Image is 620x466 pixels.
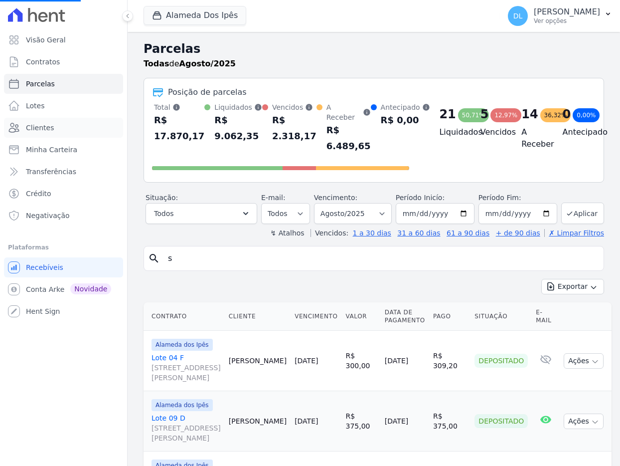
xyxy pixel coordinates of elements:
[381,331,429,391] td: [DATE]
[26,57,60,67] span: Contratos
[564,353,604,369] button: Ações
[26,262,63,272] span: Recebíveis
[146,203,257,224] button: Todos
[326,102,371,122] div: A Receber
[4,206,123,226] a: Negativação
[26,145,77,155] span: Minha Carteira
[144,6,246,25] button: Alameda Dos Ipês
[26,189,51,199] span: Crédito
[152,339,213,351] span: Alameda dos Ipês
[521,106,538,122] div: 14
[152,413,221,443] a: Lote 09 D[STREET_ADDRESS][PERSON_NAME]
[291,302,341,331] th: Vencimento
[144,58,236,70] p: de
[144,40,604,58] h2: Parcelas
[490,108,521,122] div: 12,97%
[26,167,76,177] span: Transferências
[70,283,111,294] span: Novidade
[26,284,64,294] span: Conta Arke
[478,193,557,203] label: Período Fim:
[429,302,470,331] th: Pago
[513,12,523,19] span: DL
[214,112,262,144] div: R$ 9.062,35
[381,391,429,452] td: [DATE]
[342,302,381,331] th: Valor
[458,108,489,122] div: 50,71%
[314,194,357,202] label: Vencimento:
[146,194,178,202] label: Situação:
[295,357,318,365] a: [DATE]
[26,306,60,316] span: Hent Sign
[152,399,213,411] span: Alameda dos Ipês
[381,112,430,128] div: R$ 0,00
[144,59,169,68] strong: Todas
[26,35,66,45] span: Visão Geral
[26,101,45,111] span: Lotes
[474,414,528,428] div: Depositado
[144,302,225,331] th: Contrato
[272,112,316,144] div: R$ 2.318,17
[353,229,391,237] a: 1 a 30 dias
[342,391,381,452] td: R$ 375,00
[4,184,123,204] a: Crédito
[4,140,123,160] a: Minha Carteira
[381,302,429,331] th: Data de Pagamento
[573,108,600,122] div: 0,00%
[480,126,505,138] h4: Vencidos
[152,423,221,443] span: [STREET_ADDRESS][PERSON_NAME]
[532,302,560,331] th: E-mail
[26,211,70,221] span: Negativação
[326,122,371,154] div: R$ 6.489,65
[496,229,540,237] a: + de 90 dias
[261,194,286,202] label: E-mail:
[439,126,464,138] h4: Liquidados
[4,30,123,50] a: Visão Geral
[26,79,55,89] span: Parcelas
[225,302,291,331] th: Cliente
[270,229,304,237] label: ↯ Atalhos
[154,102,204,112] div: Total
[4,74,123,94] a: Parcelas
[214,102,262,112] div: Liquidados
[500,2,620,30] button: DL [PERSON_NAME] Ver opções
[152,363,221,383] span: [STREET_ADDRESS][PERSON_NAME]
[148,252,160,264] i: search
[152,353,221,383] a: Lote 04 F[STREET_ADDRESS][PERSON_NAME]
[429,391,470,452] td: R$ 375,00
[295,417,318,425] a: [DATE]
[162,248,600,268] input: Buscar por nome do lote ou do cliente
[396,194,445,202] label: Período Inicío:
[397,229,440,237] a: 31 a 60 dias
[168,86,247,98] div: Posição de parcelas
[563,106,571,122] div: 0
[272,102,316,112] div: Vencidos
[8,241,119,253] div: Plataformas
[381,102,430,112] div: Antecipado
[447,229,489,237] a: 61 a 90 dias
[26,123,54,133] span: Clientes
[534,17,600,25] p: Ver opções
[154,112,204,144] div: R$ 17.870,17
[563,126,588,138] h4: Antecipado
[474,354,528,368] div: Depositado
[225,391,291,452] td: [PERSON_NAME]
[564,414,604,429] button: Ações
[540,108,571,122] div: 36,32%
[4,96,123,116] a: Lotes
[4,162,123,182] a: Transferências
[4,118,123,138] a: Clientes
[429,331,470,391] td: R$ 309,20
[521,126,546,150] h4: A Receber
[534,7,600,17] p: [PERSON_NAME]
[4,301,123,321] a: Hent Sign
[544,229,604,237] a: ✗ Limpar Filtros
[179,59,236,68] strong: Agosto/2025
[470,302,532,331] th: Situação
[4,52,123,72] a: Contratos
[310,229,348,237] label: Vencidos:
[154,208,173,220] span: Todos
[342,331,381,391] td: R$ 300,00
[541,279,604,294] button: Exportar
[480,106,489,122] div: 5
[225,331,291,391] td: [PERSON_NAME]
